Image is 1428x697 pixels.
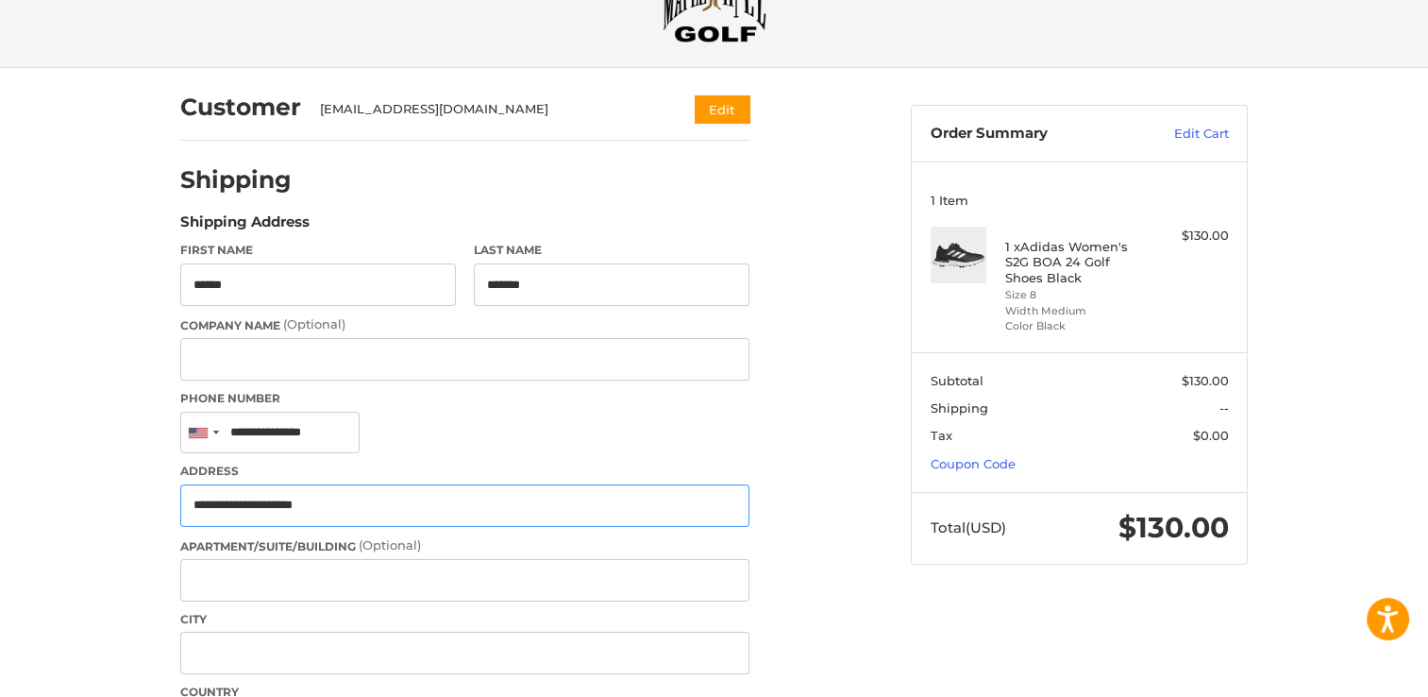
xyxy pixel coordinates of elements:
h3: 1 Item [931,193,1229,208]
label: City [180,611,749,628]
span: Total (USD) [931,518,1006,536]
small: (Optional) [283,316,345,331]
button: Edit [695,95,749,123]
label: Apartment/Suite/Building [180,536,749,555]
h4: 1 x Adidas Women's S2G BOA 24 Golf Shoes Black [1005,239,1150,285]
label: Company Name [180,315,749,334]
span: Shipping [931,400,988,416]
div: United States: +1 [181,413,225,453]
h2: Shipping [180,165,292,195]
span: -- [1219,400,1229,416]
label: First Name [180,242,456,259]
span: Subtotal [931,373,983,388]
li: Width Medium [1005,303,1150,319]
a: Coupon Code [931,456,1016,471]
span: $0.00 [1193,428,1229,443]
li: Color Black [1005,318,1150,334]
div: $130.00 [1154,227,1229,246]
label: Address [180,463,749,480]
label: Phone Number [180,390,749,407]
h2: Customer [180,93,301,122]
small: (Optional) [359,537,421,552]
span: $130.00 [1182,373,1229,388]
li: Size 8 [1005,287,1150,303]
span: $130.00 [1118,510,1229,545]
span: Tax [931,428,952,443]
legend: Shipping Address [180,212,310,242]
a: Edit Cart [1134,125,1229,144]
h3: Order Summary [931,125,1134,144]
label: Last Name [474,242,749,259]
div: [EMAIL_ADDRESS][DOMAIN_NAME] [320,100,659,119]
